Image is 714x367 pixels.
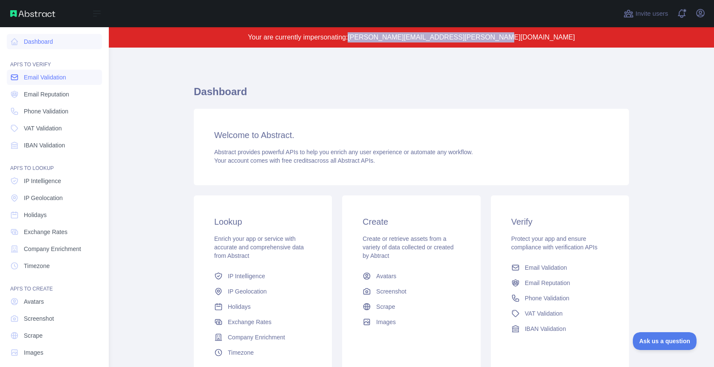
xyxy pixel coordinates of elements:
span: Holidays [24,211,47,219]
a: Screenshot [7,311,102,326]
span: Phone Validation [24,107,68,116]
span: VAT Validation [24,124,62,133]
a: Scrape [359,299,463,314]
span: Exchange Rates [24,228,68,236]
span: Abstract provides powerful APIs to help you enrich any user experience or automate any workflow. [214,149,473,155]
a: Phone Validation [7,104,102,119]
span: IP Intelligence [228,272,265,280]
span: Exchange Rates [228,318,272,326]
h1: Dashboard [194,85,629,105]
img: Abstract API [10,10,55,17]
a: Phone Validation [508,291,612,306]
span: Phone Validation [525,294,569,302]
a: Holidays [7,207,102,223]
a: Screenshot [359,284,463,299]
a: IP Geolocation [7,190,102,206]
span: Images [24,348,43,357]
span: IBAN Validation [525,325,566,333]
h3: Verify [511,216,609,228]
span: Invite users [635,9,668,19]
h3: Welcome to Abstract. [214,129,609,141]
span: Your account comes with across all Abstract APIs. [214,157,375,164]
span: Email Reputation [24,90,69,99]
h3: Create [363,216,460,228]
a: Email Validation [7,70,102,85]
a: Images [7,345,102,360]
h3: Lookup [214,216,312,228]
a: Timezone [211,345,315,360]
a: IP Intelligence [7,173,102,189]
span: Your are currently impersonating: [248,34,348,41]
a: VAT Validation [508,306,612,321]
a: Company Enrichment [211,330,315,345]
span: IP Geolocation [24,194,63,202]
a: Images [359,314,463,330]
span: Email Validation [525,263,567,272]
span: Screenshot [24,314,54,323]
span: IP Intelligence [24,177,61,185]
a: IP Intelligence [211,268,315,284]
div: API'S TO LOOKUP [7,155,102,172]
span: Company Enrichment [24,245,81,253]
a: Timezone [7,258,102,274]
span: IP Geolocation [228,287,267,296]
button: Invite users [622,7,670,20]
span: Protect your app and ensure compliance with verification APIs [511,235,598,251]
span: Enrich your app or service with accurate and comprehensive data from Abstract [214,235,304,259]
a: Avatars [7,294,102,309]
iframe: Toggle Customer Support [633,332,697,350]
span: free credits [282,157,311,164]
a: Exchange Rates [211,314,315,330]
a: Avatars [359,268,463,284]
span: Screenshot [376,287,406,296]
div: API'S TO VERIFY [7,51,102,68]
a: Scrape [7,328,102,343]
a: Company Enrichment [7,241,102,257]
a: Email Reputation [508,275,612,291]
a: Dashboard [7,34,102,49]
span: Scrape [376,302,395,311]
div: API'S TO CREATE [7,275,102,292]
span: Timezone [24,262,50,270]
span: Timezone [228,348,254,357]
a: IBAN Validation [7,138,102,153]
span: Images [376,318,396,326]
span: Avatars [24,297,44,306]
span: Scrape [24,331,42,340]
span: Create or retrieve assets from a variety of data collected or created by Abtract [363,235,453,259]
a: Email Reputation [7,87,102,102]
span: IBAN Validation [24,141,65,150]
span: Company Enrichment [228,333,285,342]
a: IBAN Validation [508,321,612,336]
a: Holidays [211,299,315,314]
a: Email Validation [508,260,612,275]
a: VAT Validation [7,121,102,136]
a: IP Geolocation [211,284,315,299]
span: Avatars [376,272,396,280]
span: VAT Validation [525,309,563,318]
span: Email Validation [24,73,66,82]
span: [PERSON_NAME][EMAIL_ADDRESS][PERSON_NAME][DOMAIN_NAME] [348,34,575,41]
span: Holidays [228,302,251,311]
span: Email Reputation [525,279,570,287]
a: Exchange Rates [7,224,102,240]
